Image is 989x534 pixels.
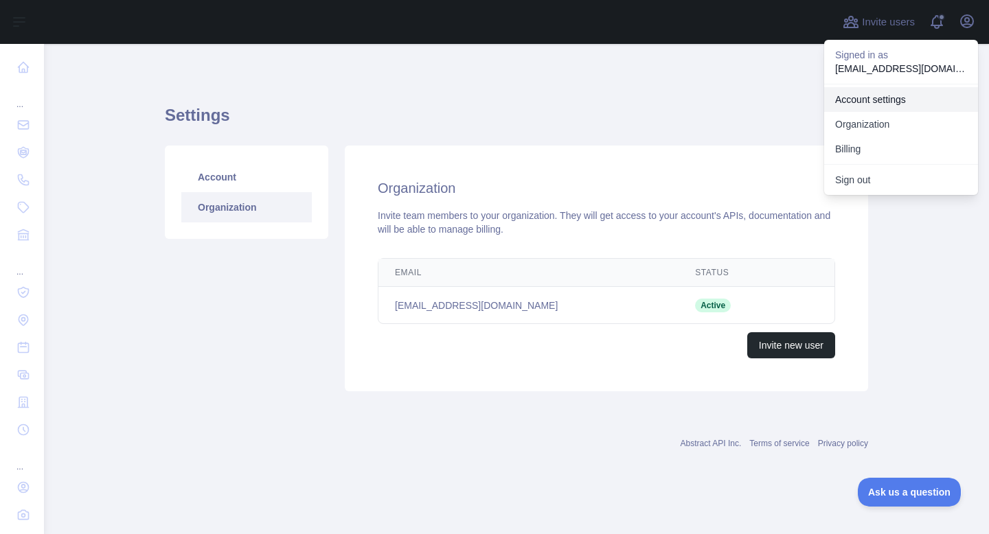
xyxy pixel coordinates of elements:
[862,14,915,30] span: Invite users
[824,167,978,192] button: Sign out
[695,299,731,312] span: Active
[378,178,835,198] h2: Organization
[11,445,33,472] div: ...
[835,62,967,76] p: [EMAIL_ADDRESS][DOMAIN_NAME]
[858,478,962,507] iframe: Toggle Customer Support
[11,82,33,110] div: ...
[679,259,784,287] th: Status
[835,48,967,62] p: Signed in as
[749,439,809,448] a: Terms of service
[824,112,978,137] a: Organization
[165,104,868,137] h1: Settings
[681,439,742,448] a: Abstract API Inc.
[378,287,679,324] td: [EMAIL_ADDRESS][DOMAIN_NAME]
[824,87,978,112] a: Account settings
[181,192,312,222] a: Organization
[378,259,679,287] th: Email
[818,439,868,448] a: Privacy policy
[181,162,312,192] a: Account
[378,209,835,236] div: Invite team members to your organization. They will get access to your account's APIs, documentat...
[11,250,33,277] div: ...
[747,332,835,358] button: Invite new user
[824,137,978,161] button: Billing
[840,11,918,33] button: Invite users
